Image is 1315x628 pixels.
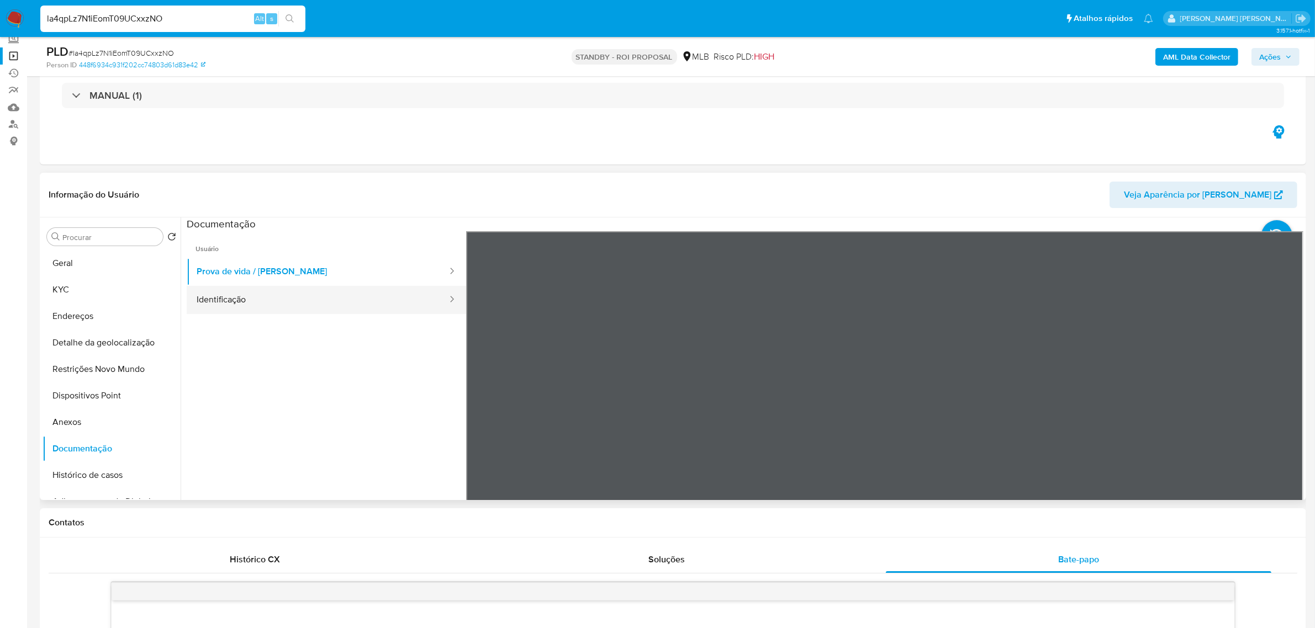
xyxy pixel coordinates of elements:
button: Detalhe da geolocalização [43,329,181,356]
button: Dispositivos Point [43,382,181,409]
button: Geral [43,250,181,276]
h3: MANUAL (1) [89,89,142,102]
p: STANDBY - ROI PROPOSAL [572,49,677,65]
button: Anexos [43,409,181,435]
span: Bate-papo [1058,553,1099,566]
a: 448f6934c931f202cc74803d61d83e42 [79,60,205,70]
b: AML Data Collector [1163,48,1230,66]
input: Procurar [62,232,159,242]
span: 3.157.1-hotfix-1 [1276,26,1309,35]
button: Endereços [43,303,181,329]
button: Restrições Novo Mundo [43,356,181,382]
span: # la4qpLz7N1iEomT09UCxxzNO [68,47,174,58]
button: AML Data Collector [1155,48,1238,66]
button: Veja Aparência por [PERSON_NAME] [1110,182,1297,208]
span: HIGH [754,50,775,63]
p: emerson.gomes@mercadopago.com.br [1180,13,1292,24]
div: MANUAL (1) [62,83,1284,108]
button: Histórico de casos [43,462,181,488]
button: search-icon [278,11,301,26]
span: Soluções [648,553,685,566]
span: s [270,13,273,24]
b: Person ID [46,60,77,70]
span: Veja Aparência por [PERSON_NAME] [1124,182,1271,208]
input: Pesquise usuários ou casos... [40,12,305,26]
button: Documentação [43,435,181,462]
button: Ações [1251,48,1300,66]
b: PLD [46,42,68,60]
a: Notificações [1144,14,1153,23]
a: Sair [1295,13,1307,24]
span: Risco PLD: [714,51,775,63]
button: Adiantamentos de Dinheiro [43,488,181,515]
button: Retornar ao pedido padrão [167,232,176,244]
h1: Contatos [49,517,1297,528]
h1: Informação do Usuário [49,189,139,200]
div: MLB [682,51,710,63]
button: KYC [43,276,181,303]
span: Ações [1259,48,1281,66]
span: Alt [255,13,264,24]
button: Procurar [51,232,60,241]
span: Atalhos rápidos [1074,13,1133,24]
span: Histórico CX [230,553,280,566]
